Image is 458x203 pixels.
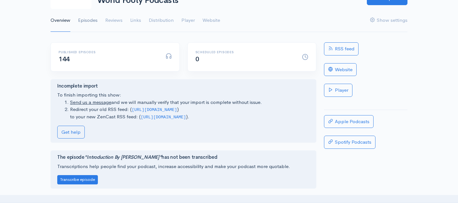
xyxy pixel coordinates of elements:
[57,126,85,139] a: Get help
[132,107,177,112] code: [URL][DOMAIN_NAME]
[195,50,295,54] h6: Scheduled episodes
[70,106,310,120] li: Redirect your old RSS feed: ( ) to your new ZenCast RSS feed: ( ).
[59,50,158,54] h6: Published episodes
[202,9,220,32] a: Website
[195,55,199,63] span: 0
[324,42,359,55] a: RSS feed
[78,9,98,32] a: Episodes
[51,9,70,32] a: Overview
[84,154,162,160] i: "Introduction By [PERSON_NAME]"
[324,84,352,97] a: Player
[57,175,98,184] button: Transcribe episode
[57,83,310,89] h4: Incomplete import
[324,115,374,128] a: Apple Podcasts
[105,9,122,32] a: Reviews
[149,9,174,32] a: Distribution
[370,9,407,32] a: Show settings
[141,115,186,120] code: [URL][DOMAIN_NAME]
[59,55,70,63] span: 144
[324,63,357,76] a: Website
[57,155,310,160] h4: The episode has not been transcribed
[57,83,310,139] div: To finish importing this show:
[70,99,111,105] a: Send us a message
[57,176,98,182] a: Transcribe episode
[181,9,195,32] a: Player
[324,136,375,149] a: Spotify Podcasts
[130,9,141,32] a: Links
[57,163,310,170] p: Transcriptions help people find your podcast, increase accessibility and make your podcast more q...
[70,99,310,106] li: and we will manually verify that your import is complete without issue.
